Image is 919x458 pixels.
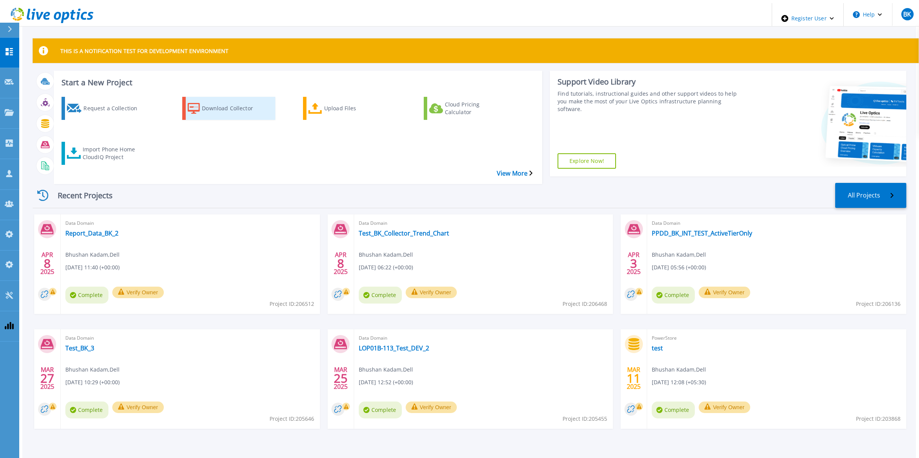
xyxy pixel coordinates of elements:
span: [DATE] 12:52 (+00:00) [359,378,413,387]
span: [DATE] 06:22 (+00:00) [359,263,413,272]
span: Complete [65,287,108,304]
span: Project ID: 203868 [856,415,901,423]
button: Verify Owner [406,287,457,298]
a: Upload Files [303,97,396,120]
span: 8 [44,260,51,267]
a: test [652,344,663,352]
span: [DATE] 11:40 (+00:00) [65,263,120,272]
span: Project ID: 205455 [563,415,607,423]
span: Complete [65,402,108,418]
h3: Start a New Project [62,78,532,87]
span: 27 [40,375,54,382]
a: Cloud Pricing Calculator [424,97,517,120]
div: MAR 2025 [626,364,641,392]
button: Verify Owner [112,287,164,298]
span: Data Domain [359,219,609,227]
button: Help [844,3,892,26]
a: Report_Data_BK_2 [65,229,118,237]
span: BK [903,11,911,17]
a: PPDD_BK_INT_TEST_ActiveTierOnly [652,229,752,237]
div: APR 2025 [333,249,348,277]
a: Request a Collection [62,97,155,120]
span: 25 [334,375,348,382]
span: Complete [359,402,402,418]
span: Project ID: 206512 [270,300,314,308]
div: Download Collector [202,99,263,118]
a: Test_BK_3 [65,344,94,352]
p: THIS IS A NOTIFICATION TEST FOR DEVELOPMENT ENVIRONMENT [60,47,228,55]
span: Complete [652,287,695,304]
div: APR 2025 [626,249,641,277]
span: Bhushan Kadam , Dell [652,365,706,374]
span: Data Domain [65,334,315,342]
span: Bhushan Kadam , Dell [359,251,413,259]
a: Test_BK_Collector_Trend_Chart [359,229,449,237]
button: Verify Owner [112,402,164,413]
span: 3 [630,260,637,267]
span: Bhushan Kadam , Dell [65,251,120,259]
div: Register User [772,3,843,34]
a: All Projects [835,183,906,208]
span: Data Domain [65,219,315,227]
a: View More [497,170,533,177]
span: [DATE] 05:56 (+00:00) [652,263,706,272]
div: MAR 2025 [40,364,55,392]
div: Find tutorials, instructional guides and other support videos to help you make the most of your L... [558,90,741,113]
a: Explore Now! [558,153,616,169]
span: [DATE] 12:08 (+05:30) [652,378,706,387]
div: Import Phone Home CloudIQ Project [83,144,144,163]
span: Project ID: 205646 [270,415,314,423]
span: 8 [337,260,344,267]
span: Bhushan Kadam , Dell [359,365,413,374]
span: Project ID: 206136 [856,300,901,308]
button: Verify Owner [699,287,750,298]
div: Cloud Pricing Calculator [445,99,506,118]
div: Request a Collection [83,99,145,118]
div: Recent Projects [33,186,125,205]
span: Bhushan Kadam , Dell [652,251,706,259]
div: MAR 2025 [333,364,348,392]
span: Complete [359,287,402,304]
button: Verify Owner [699,402,750,413]
span: Data Domain [359,334,609,342]
span: Project ID: 206468 [563,300,607,308]
span: Bhushan Kadam , Dell [65,365,120,374]
div: APR 2025 [40,249,55,277]
span: 11 [627,375,641,382]
a: LOP01B-113_Test_DEV_2 [359,344,429,352]
button: Verify Owner [406,402,457,413]
a: Download Collector [182,97,275,120]
span: [DATE] 10:29 (+00:00) [65,378,120,387]
div: Support Video Library [558,77,741,87]
span: PowerStore [652,334,902,342]
span: Complete [652,402,695,418]
div: Upload Files [324,99,386,118]
span: Data Domain [652,219,902,227]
